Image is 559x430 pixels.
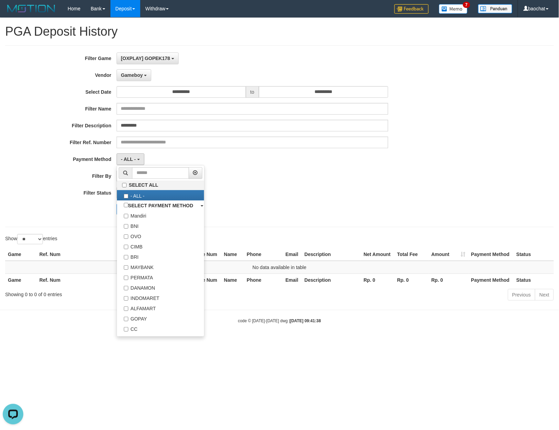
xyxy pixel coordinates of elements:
h1: PGA Deposit History [5,25,554,38]
input: MAYBANK [124,265,128,270]
th: Email [283,274,302,286]
th: Description [302,248,361,261]
input: DANAMON [124,286,128,290]
th: Total Fee [394,248,429,261]
input: PERMATA [124,276,128,280]
a: SELECT PAYMENT METHOD [117,200,204,210]
strong: [DATE] 09:41:38 [290,318,321,323]
th: Email [283,248,302,261]
span: to [246,86,259,98]
img: Feedback.jpg [394,4,429,14]
label: BNI [117,220,204,231]
th: Payment Method [468,274,514,286]
th: Phone [244,274,283,286]
th: Rp. 0 [394,274,429,286]
input: SELECT ALL [122,183,127,187]
input: CIMB [124,245,128,249]
input: CC [124,327,128,332]
th: Name [221,248,244,261]
input: GOPAY [124,317,128,321]
label: CIMB [117,241,204,251]
th: Status [514,248,554,261]
input: BRI [124,255,128,259]
td: No data available in table [5,261,554,274]
label: MAYBANK [117,262,204,272]
th: Game [5,274,37,286]
img: Button%20Memo.svg [439,4,468,14]
label: - ALL - [117,190,204,200]
th: Rp. 0 [429,274,468,286]
img: panduan.png [478,4,512,13]
button: Open LiveChat chat widget [3,3,23,23]
div: Showing 0 to 0 of 0 entries [5,288,228,298]
span: Gameboy [121,72,143,78]
label: BRI [117,251,204,262]
th: Name [221,274,244,286]
select: Showentries [17,234,43,244]
span: - ALL - [121,156,136,162]
label: ALFAMART [117,303,204,313]
label: BCA [117,334,204,344]
label: CC [117,323,204,334]
label: Show entries [5,234,57,244]
input: SELECT PAYMENT METHOD [124,203,128,207]
b: SELECT PAYMENT METHOD [128,203,193,208]
input: INDOMARET [124,296,128,301]
th: Net Amount [361,248,394,261]
button: Gameboy [117,69,152,81]
th: Payment Method [468,248,514,261]
label: INDOMARET [117,292,204,303]
th: Rp. 0 [361,274,394,286]
span: [OXPLAY] GOPEK178 [121,56,170,61]
a: Next [535,289,554,301]
label: OVO [117,231,204,241]
input: BNI [124,224,128,229]
label: GOPAY [117,313,204,323]
button: - ALL - [117,153,144,165]
th: Description [302,274,361,286]
th: Ref. Num [37,248,134,261]
small: code © [DATE]-[DATE] dwg | [238,318,321,323]
th: Phone [244,248,283,261]
label: SELECT ALL [117,181,204,190]
input: - ALL - [124,194,128,198]
th: Status [514,274,554,286]
label: PERMATA [117,272,204,282]
th: Amount: activate to sort column ascending [429,248,468,261]
label: DANAMON [117,282,204,292]
span: 7 [463,2,470,8]
label: Mandiri [117,210,204,220]
img: MOTION_logo.png [5,3,57,14]
input: Mandiri [124,214,128,218]
a: Previous [508,289,535,301]
input: OVO [124,234,128,239]
th: Ref. Num [37,274,134,286]
button: [OXPLAY] GOPEK178 [117,53,179,64]
input: ALFAMART [124,306,128,311]
th: Game [5,248,37,261]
